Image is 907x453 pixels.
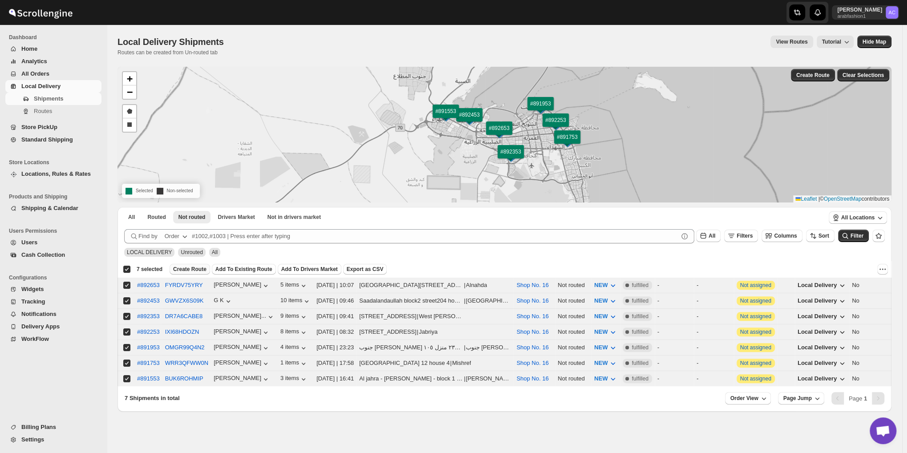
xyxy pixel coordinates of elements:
[165,232,179,241] div: Order
[774,233,797,239] span: Columns
[558,328,589,336] div: Not routed
[192,229,678,243] input: #1002,#1003 | Press enter after typing
[796,72,830,79] span: Create Route
[280,375,308,384] button: 3 items
[516,328,548,335] button: Shop No. 16
[278,264,341,275] button: Add To Drivers Market
[214,359,270,368] div: [PERSON_NAME]
[21,205,78,211] span: Shipping & Calendar
[9,274,102,281] span: Configurations
[127,249,172,255] span: LOCAL DELIVERY
[21,45,37,52] span: Home
[632,360,648,367] span: fulfilled
[21,298,45,305] span: Tracking
[316,343,354,352] div: [DATE] | 23:23
[5,308,101,320] button: Notifications
[117,37,224,47] span: Local Delivery Shipments
[466,374,511,383] div: [PERSON_NAME]
[212,211,260,223] button: Claimable
[740,376,771,382] button: Not assigned
[852,312,889,321] div: No
[316,312,354,321] div: [DATE] | 09:41
[850,233,863,239] span: Filter
[798,375,837,382] span: Local Delivery
[466,281,487,290] div: Alnahda
[316,374,354,383] div: [DATE] | 16:41
[5,283,101,295] button: Widgets
[165,344,205,351] button: OMGR99Q4N2
[493,129,506,138] img: Marker
[359,312,511,321] div: |
[280,297,311,306] div: 10 items
[589,294,623,308] button: NEW
[9,227,102,235] span: Users Permissions
[178,214,206,221] span: Not routed
[5,168,101,180] button: Locations, Rules & Rates
[696,296,731,305] div: -
[21,58,47,65] span: Analytics
[795,196,817,202] a: Leaflet
[516,313,548,320] button: Shop No. 16
[852,328,889,336] div: No
[280,344,308,352] button: 4 items
[165,360,209,366] button: WRR3QFWW0N
[280,312,308,321] button: 9 items
[165,297,204,304] button: GWVZX6S09K
[5,202,101,214] button: Shipping & Calendar
[137,328,160,335] button: #892253
[870,417,896,444] div: Open chat
[852,359,889,368] div: No
[792,356,852,370] button: Local Delivery
[214,312,266,319] div: [PERSON_NAME]...
[798,328,837,335] span: Local Delivery
[439,112,453,121] img: Marker
[137,282,160,288] button: #892653
[359,296,511,305] div: |
[359,343,511,352] div: |
[157,186,193,196] p: Non-selected
[21,239,37,246] span: Users
[137,344,160,351] div: #891953
[215,266,272,273] span: Add To Existing Route
[165,282,203,288] button: FYRDV75YRY
[696,230,721,242] button: All
[776,38,807,45] span: View Routes
[359,328,511,336] div: |
[137,266,162,273] span: 7 selected
[888,10,895,15] text: AC
[21,136,73,143] span: Standard Shipping
[740,360,771,366] button: Not assigned
[359,328,417,336] div: [STREET_ADDRESS]
[5,421,101,433] button: Billing Plans
[831,392,884,404] nav: Pagination
[280,359,308,368] div: 1 items
[165,328,199,335] button: IXI68HDOZN
[9,193,102,200] span: Products and Shipping
[123,105,136,118] a: Draw a polygon
[34,95,63,102] span: Shipments
[852,374,889,383] div: No
[212,264,276,275] button: Add To Existing Route
[137,360,160,366] button: #891753
[359,374,511,383] div: |
[21,251,65,258] span: Cash Collection
[657,312,691,321] div: -
[740,344,771,351] button: Not assigned
[173,211,211,223] button: Unrouted
[5,433,101,446] button: Settings
[837,6,882,13] p: [PERSON_NAME]
[837,13,882,19] p: arabfashion1
[740,282,771,288] button: Not assigned
[632,328,648,336] span: fulfilled
[558,359,589,368] div: Not routed
[137,313,160,320] button: #892353
[5,295,101,308] button: Tracking
[657,359,691,368] div: -
[770,36,813,48] button: view route
[214,375,270,384] div: [PERSON_NAME]
[838,230,869,242] button: Filter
